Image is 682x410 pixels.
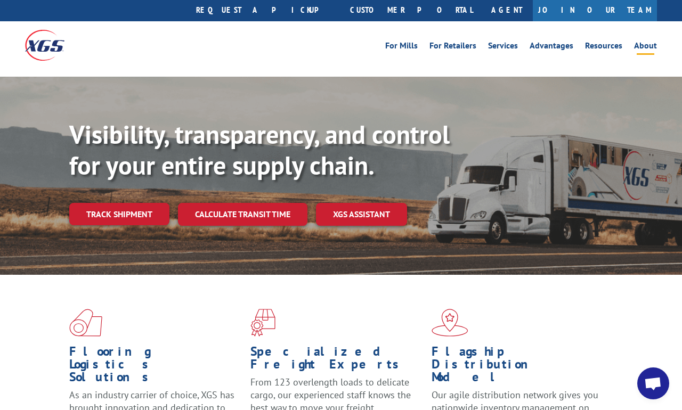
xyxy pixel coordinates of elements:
h1: Flooring Logistics Solutions [69,345,242,389]
a: Advantages [530,42,573,53]
a: Calculate transit time [178,203,307,226]
h1: Flagship Distribution Model [432,345,605,389]
a: Open chat [637,367,669,399]
b: Visibility, transparency, and control for your entire supply chain. [69,118,450,182]
img: xgs-icon-focused-on-flooring-red [250,309,275,337]
a: Resources [585,42,622,53]
img: xgs-icon-flagship-distribution-model-red [432,309,468,337]
a: Services [488,42,518,53]
a: For Retailers [429,42,476,53]
a: Track shipment [69,203,169,225]
a: XGS ASSISTANT [316,203,407,226]
img: xgs-icon-total-supply-chain-intelligence-red [69,309,102,337]
a: For Mills [385,42,418,53]
h1: Specialized Freight Experts [250,345,424,376]
a: About [634,42,657,53]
